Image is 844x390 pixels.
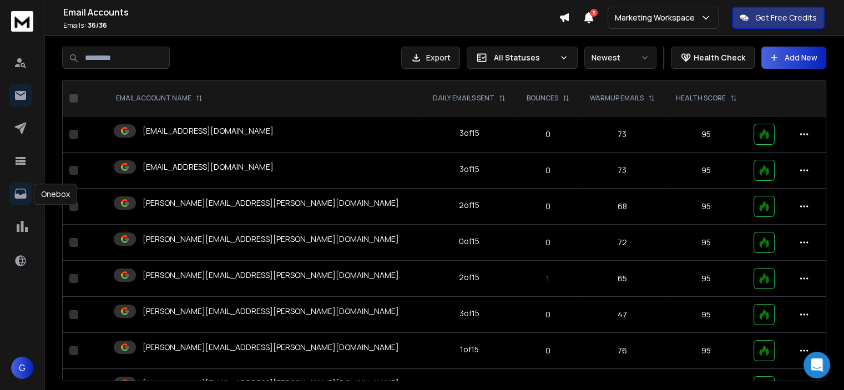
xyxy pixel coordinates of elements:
[11,357,33,379] button: G
[803,352,830,378] div: Open Intercom Messenger
[579,153,665,189] td: 73
[615,12,699,23] p: Marketing Workspace
[665,189,747,225] td: 95
[590,9,598,17] span: 3
[665,333,747,369] td: 95
[433,94,494,103] p: DAILY EMAILS SENT
[143,125,274,136] p: [EMAIL_ADDRESS][DOMAIN_NAME]
[18,29,27,38] img: website_grey.svg
[523,165,572,176] p: 0
[665,225,747,261] td: 95
[63,6,559,19] h1: Email Accounts
[523,201,572,212] p: 0
[671,47,755,69] button: Health Check
[29,29,79,38] div: Domain: [URL]
[676,94,726,103] p: HEALTH SCORE
[459,164,479,175] div: 3 of 15
[527,94,558,103] p: BOUNCES
[143,306,399,317] p: [PERSON_NAME][EMAIL_ADDRESS][PERSON_NAME][DOMAIN_NAME]
[123,65,187,73] div: Keywords by Traffic
[579,117,665,153] td: 73
[34,184,77,205] div: Onebox
[459,308,479,319] div: 3 of 15
[579,261,665,297] td: 65
[63,21,559,30] p: Emails :
[584,47,656,69] button: Newest
[110,64,119,73] img: tab_keywords_by_traffic_grey.svg
[143,197,399,209] p: [PERSON_NAME][EMAIL_ADDRESS][PERSON_NAME][DOMAIN_NAME]
[523,237,572,248] p: 0
[523,273,572,284] p: 1
[665,261,747,297] td: 95
[401,47,460,69] button: Export
[579,225,665,261] td: 72
[459,128,479,139] div: 3 of 15
[88,21,107,30] span: 36 / 36
[761,47,826,69] button: Add New
[31,18,54,27] div: v 4.0.25
[116,94,203,103] div: EMAIL ACCOUNT NAME
[732,7,825,29] button: Get Free Credits
[459,236,479,247] div: 0 of 15
[143,342,399,353] p: [PERSON_NAME][EMAIL_ADDRESS][PERSON_NAME][DOMAIN_NAME]
[523,345,572,356] p: 0
[143,270,399,281] p: [PERSON_NAME][EMAIL_ADDRESS][PERSON_NAME][DOMAIN_NAME]
[459,272,479,283] div: 2 of 15
[579,333,665,369] td: 76
[694,52,745,63] p: Health Check
[755,12,817,23] p: Get Free Credits
[579,297,665,333] td: 47
[143,234,399,245] p: [PERSON_NAME][EMAIL_ADDRESS][PERSON_NAME][DOMAIN_NAME]
[459,200,479,211] div: 2 of 15
[143,161,274,173] p: [EMAIL_ADDRESS][DOMAIN_NAME]
[42,65,99,73] div: Domain Overview
[665,297,747,333] td: 95
[665,153,747,189] td: 95
[11,11,33,32] img: logo
[18,18,27,27] img: logo_orange.svg
[523,309,572,320] p: 0
[460,344,479,355] div: 1 of 15
[143,378,399,389] p: [PERSON_NAME][EMAIL_ADDRESS][PERSON_NAME][DOMAIN_NAME]
[590,94,644,103] p: WARMUP EMAILS
[523,129,572,140] p: 0
[494,52,555,63] p: All Statuses
[579,189,665,225] td: 68
[30,64,39,73] img: tab_domain_overview_orange.svg
[665,117,747,153] td: 95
